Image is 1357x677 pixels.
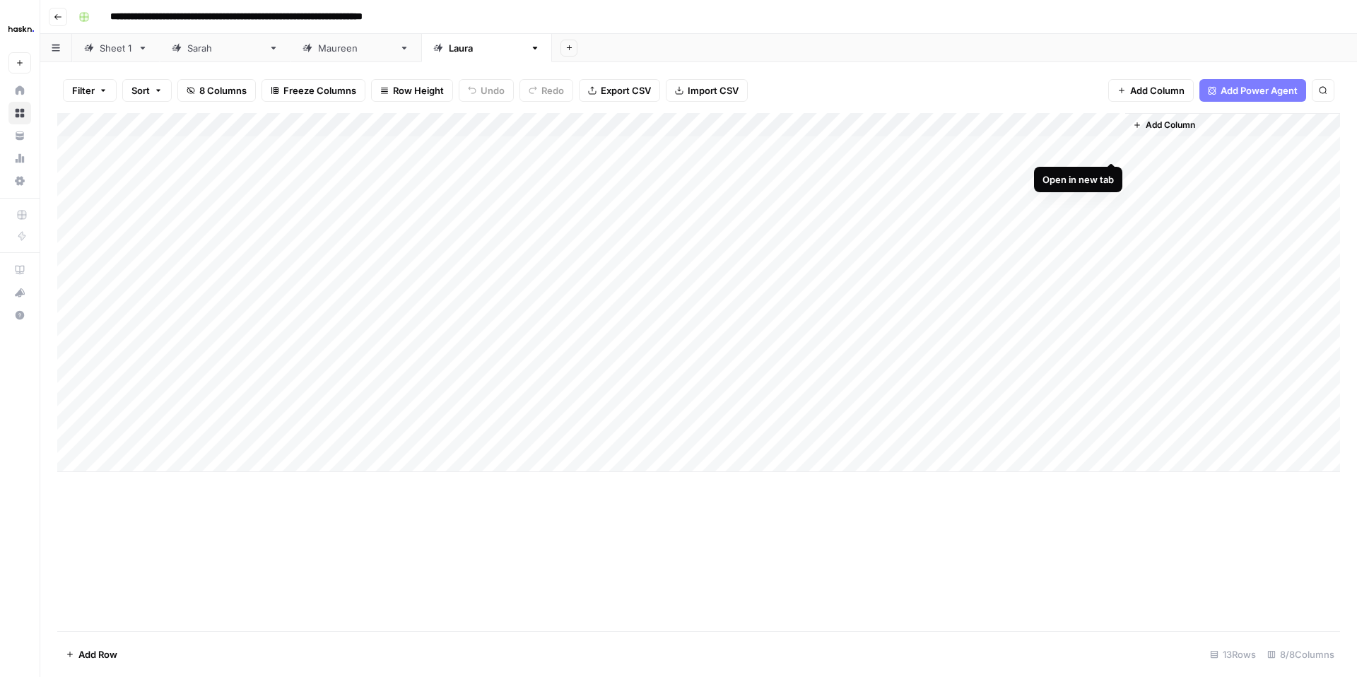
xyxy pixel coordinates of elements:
span: Redo [541,83,564,98]
a: Sheet 1 [72,34,160,62]
span: Add Power Agent [1221,83,1298,98]
span: Undo [481,83,505,98]
button: What's new? [8,281,31,304]
button: Help + Support [8,304,31,326]
div: [PERSON_NAME] [187,41,263,55]
button: Redo [519,79,573,102]
button: Sort [122,79,172,102]
button: Add Row [57,643,126,666]
a: Usage [8,147,31,170]
button: Import CSV [666,79,748,102]
span: Freeze Columns [283,83,356,98]
span: Add Row [78,647,117,661]
button: 8 Columns [177,79,256,102]
span: 8 Columns [199,83,247,98]
a: Your Data [8,124,31,147]
button: Row Height [371,79,453,102]
img: Haskn Logo [8,16,34,42]
a: [PERSON_NAME] [290,34,421,62]
span: Add Column [1146,119,1195,131]
button: Freeze Columns [262,79,365,102]
div: Open in new tab [1042,172,1114,187]
span: Row Height [393,83,444,98]
span: Add Column [1130,83,1185,98]
button: Undo [459,79,514,102]
a: Settings [8,170,31,192]
div: Sheet 1 [100,41,132,55]
button: Filter [63,79,117,102]
button: Add Power Agent [1199,79,1306,102]
div: 8/8 Columns [1262,643,1340,666]
a: [PERSON_NAME] [421,34,552,62]
button: Add Column [1127,116,1201,134]
button: Add Column [1108,79,1194,102]
span: Import CSV [688,83,739,98]
a: AirOps Academy [8,259,31,281]
button: Workspace: Haskn [8,11,31,47]
div: [PERSON_NAME] [318,41,394,55]
a: Home [8,79,31,102]
a: [PERSON_NAME] [160,34,290,62]
span: Filter [72,83,95,98]
span: Sort [131,83,150,98]
div: [PERSON_NAME] [449,41,524,55]
div: What's new? [9,282,30,303]
div: 13 Rows [1204,643,1262,666]
a: Browse [8,102,31,124]
button: Export CSV [579,79,660,102]
span: Export CSV [601,83,651,98]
